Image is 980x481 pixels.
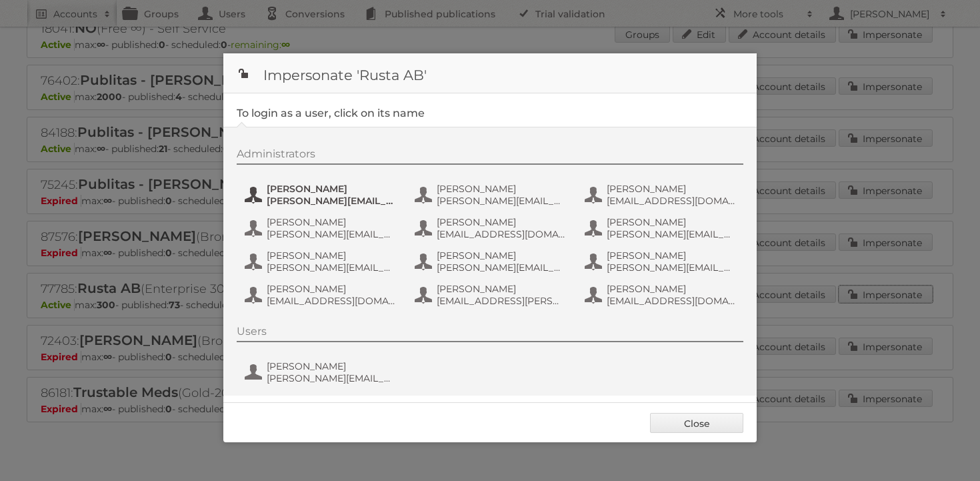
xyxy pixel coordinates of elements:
[583,181,740,208] button: [PERSON_NAME] [EMAIL_ADDRESS][DOMAIN_NAME]
[267,228,396,240] span: [PERSON_NAME][EMAIL_ADDRESS][PERSON_NAME][DOMAIN_NAME]
[437,216,566,228] span: [PERSON_NAME]
[267,372,396,384] span: [PERSON_NAME][EMAIL_ADDRESS][PERSON_NAME][DOMAIN_NAME]
[607,183,736,195] span: [PERSON_NAME]
[413,282,570,308] button: [PERSON_NAME] [EMAIL_ADDRESS][PERSON_NAME][DOMAIN_NAME]
[437,262,566,274] span: [PERSON_NAME][EMAIL_ADDRESS][DOMAIN_NAME]
[583,282,740,308] button: [PERSON_NAME] [EMAIL_ADDRESS][DOMAIN_NAME]
[607,216,736,228] span: [PERSON_NAME]
[267,360,396,372] span: [PERSON_NAME]
[607,283,736,295] span: [PERSON_NAME]
[267,250,396,262] span: [PERSON_NAME]
[223,53,757,93] h1: Impersonate 'Rusta AB'
[267,283,396,295] span: [PERSON_NAME]
[243,359,400,386] button: [PERSON_NAME] [PERSON_NAME][EMAIL_ADDRESS][PERSON_NAME][DOMAIN_NAME]
[237,147,743,165] div: Administrators
[243,282,400,308] button: [PERSON_NAME] [EMAIL_ADDRESS][DOMAIN_NAME]
[437,283,566,295] span: [PERSON_NAME]
[413,215,570,242] button: [PERSON_NAME] [EMAIL_ADDRESS][DOMAIN_NAME]
[267,295,396,307] span: [EMAIL_ADDRESS][DOMAIN_NAME]
[437,183,566,195] span: [PERSON_NAME]
[237,107,425,119] legend: To login as a user, click on its name
[437,295,566,307] span: [EMAIL_ADDRESS][PERSON_NAME][DOMAIN_NAME]
[413,181,570,208] button: [PERSON_NAME] [PERSON_NAME][EMAIL_ADDRESS][PERSON_NAME][DOMAIN_NAME]
[243,181,400,208] button: [PERSON_NAME] [PERSON_NAME][EMAIL_ADDRESS][PERSON_NAME][DOMAIN_NAME]
[583,215,740,242] button: [PERSON_NAME] [PERSON_NAME][EMAIL_ADDRESS][PERSON_NAME][DOMAIN_NAME]
[437,250,566,262] span: [PERSON_NAME]
[437,228,566,240] span: [EMAIL_ADDRESS][DOMAIN_NAME]
[607,262,736,274] span: [PERSON_NAME][EMAIL_ADDRESS][DOMAIN_NAME]
[243,248,400,275] button: [PERSON_NAME] [PERSON_NAME][EMAIL_ADDRESS][DOMAIN_NAME]
[267,195,396,207] span: [PERSON_NAME][EMAIL_ADDRESS][PERSON_NAME][DOMAIN_NAME]
[267,183,396,195] span: [PERSON_NAME]
[607,295,736,307] span: [EMAIL_ADDRESS][DOMAIN_NAME]
[413,248,570,275] button: [PERSON_NAME] [PERSON_NAME][EMAIL_ADDRESS][DOMAIN_NAME]
[650,413,743,433] a: Close
[437,195,566,207] span: [PERSON_NAME][EMAIL_ADDRESS][PERSON_NAME][DOMAIN_NAME]
[607,195,736,207] span: [EMAIL_ADDRESS][DOMAIN_NAME]
[243,215,400,242] button: [PERSON_NAME] [PERSON_NAME][EMAIL_ADDRESS][PERSON_NAME][DOMAIN_NAME]
[583,248,740,275] button: [PERSON_NAME] [PERSON_NAME][EMAIL_ADDRESS][DOMAIN_NAME]
[607,250,736,262] span: [PERSON_NAME]
[267,216,396,228] span: [PERSON_NAME]
[237,325,743,342] div: Users
[267,262,396,274] span: [PERSON_NAME][EMAIL_ADDRESS][DOMAIN_NAME]
[607,228,736,240] span: [PERSON_NAME][EMAIL_ADDRESS][PERSON_NAME][DOMAIN_NAME]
